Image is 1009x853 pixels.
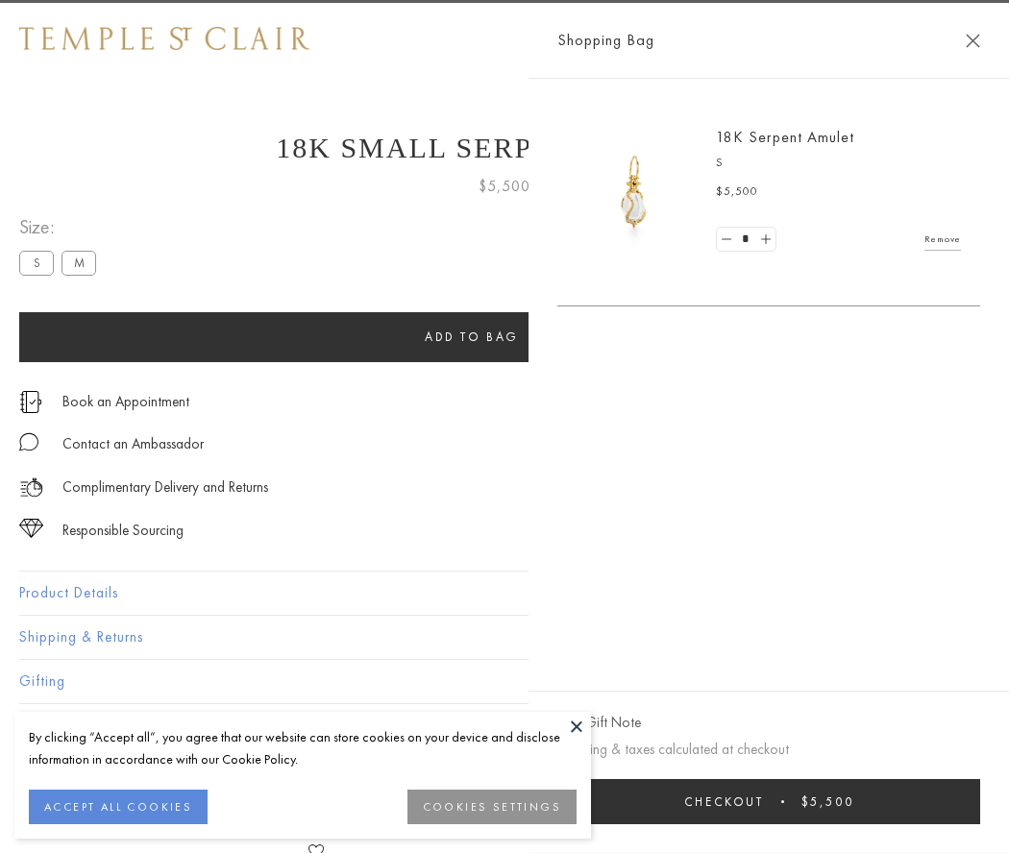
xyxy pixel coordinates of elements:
[62,475,268,500] p: Complimentary Delivery and Returns
[577,134,692,250] img: P51836-E11SERPPV
[19,312,924,362] button: Add to bag
[425,329,519,345] span: Add to bag
[407,790,577,824] button: COOKIES SETTINGS
[62,251,96,275] label: M
[716,127,854,147] a: 18K Serpent Amulet
[62,391,189,412] a: Book an Appointment
[966,34,980,48] button: Close Shopping Bag
[479,174,530,199] span: $5,500
[19,519,43,538] img: icon_sourcing.svg
[716,154,961,173] p: S
[755,228,775,252] a: Set quantity to 2
[557,28,654,53] span: Shopping Bag
[716,183,758,202] span: $5,500
[19,211,104,243] span: Size:
[19,251,54,275] label: S
[19,475,43,500] img: icon_delivery.svg
[62,432,204,456] div: Contact an Ambassador
[717,228,736,252] a: Set quantity to 0
[801,793,854,810] span: $5,500
[19,660,990,703] button: Gifting
[19,432,38,451] img: MessageIcon-01_2.svg
[29,790,208,824] button: ACCEPT ALL COOKIES
[29,726,577,770] div: By clicking “Accept all”, you agree that our website can store cookies on your device and disclos...
[19,132,990,164] h1: 18K Small Serpent Amulet
[19,391,42,413] img: icon_appointment.svg
[684,793,764,810] span: Checkout
[557,738,980,762] p: Shipping & taxes calculated at checkout
[924,229,961,250] a: Remove
[19,27,309,50] img: Temple St. Clair
[557,779,980,824] button: Checkout $5,500
[19,572,990,615] button: Product Details
[557,711,641,735] button: Add Gift Note
[62,519,184,543] div: Responsible Sourcing
[19,616,990,659] button: Shipping & Returns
